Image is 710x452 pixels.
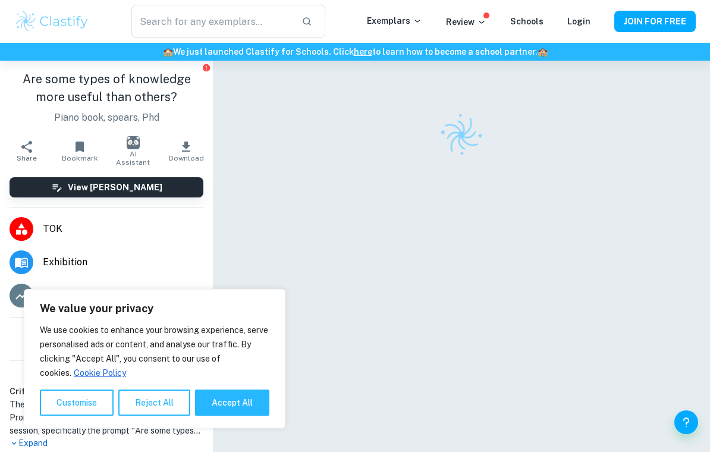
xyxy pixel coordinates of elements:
[432,106,491,165] img: Clastify logo
[14,10,90,33] img: Clastify logo
[43,222,203,236] span: TOK
[5,366,208,380] h6: Examiner's summary
[10,398,203,437] h1: The student's Exhibition is based on one of the 35 Prompts released by the IBO for the examinatio...
[538,47,548,56] span: 🏫
[114,150,153,167] span: AI Assistant
[106,134,160,168] button: AI Assistant
[127,136,140,149] img: AI Assistant
[10,70,203,106] h1: Are some types of knowledge more useful than others?
[510,17,544,26] a: Schools
[2,45,708,58] h6: We just launched Clastify for Schools. Click to learn how to become a school partner.
[131,5,292,38] input: Search for any exemplars...
[10,437,203,450] p: Expand
[43,288,49,303] p: A
[40,302,269,316] p: We value your privacy
[40,390,114,416] button: Customise
[54,134,107,168] button: Bookmark
[367,14,422,27] p: Exemplars
[674,410,698,434] button: Help and Feedback
[202,63,211,72] button: Report issue
[68,181,162,194] h6: View [PERSON_NAME]
[160,134,213,168] button: Download
[354,47,372,56] a: here
[40,323,269,380] p: We use cookies to enhance your browsing experience, serve personalised ads or content, and analys...
[10,177,203,197] button: View [PERSON_NAME]
[17,154,37,162] span: Share
[446,15,486,29] p: Review
[118,390,190,416] button: Reject All
[24,289,285,428] div: We value your privacy
[10,385,203,398] h6: Criterion A [ 9 / 10 ]:
[10,111,203,125] p: Piano book, spears, Phd
[43,255,203,269] span: Exhibition
[614,11,696,32] button: JOIN FOR FREE
[567,17,590,26] a: Login
[163,47,173,56] span: 🏫
[169,154,204,162] span: Download
[195,390,269,416] button: Accept All
[73,368,127,378] a: Cookie Policy
[62,154,98,162] span: Bookmark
